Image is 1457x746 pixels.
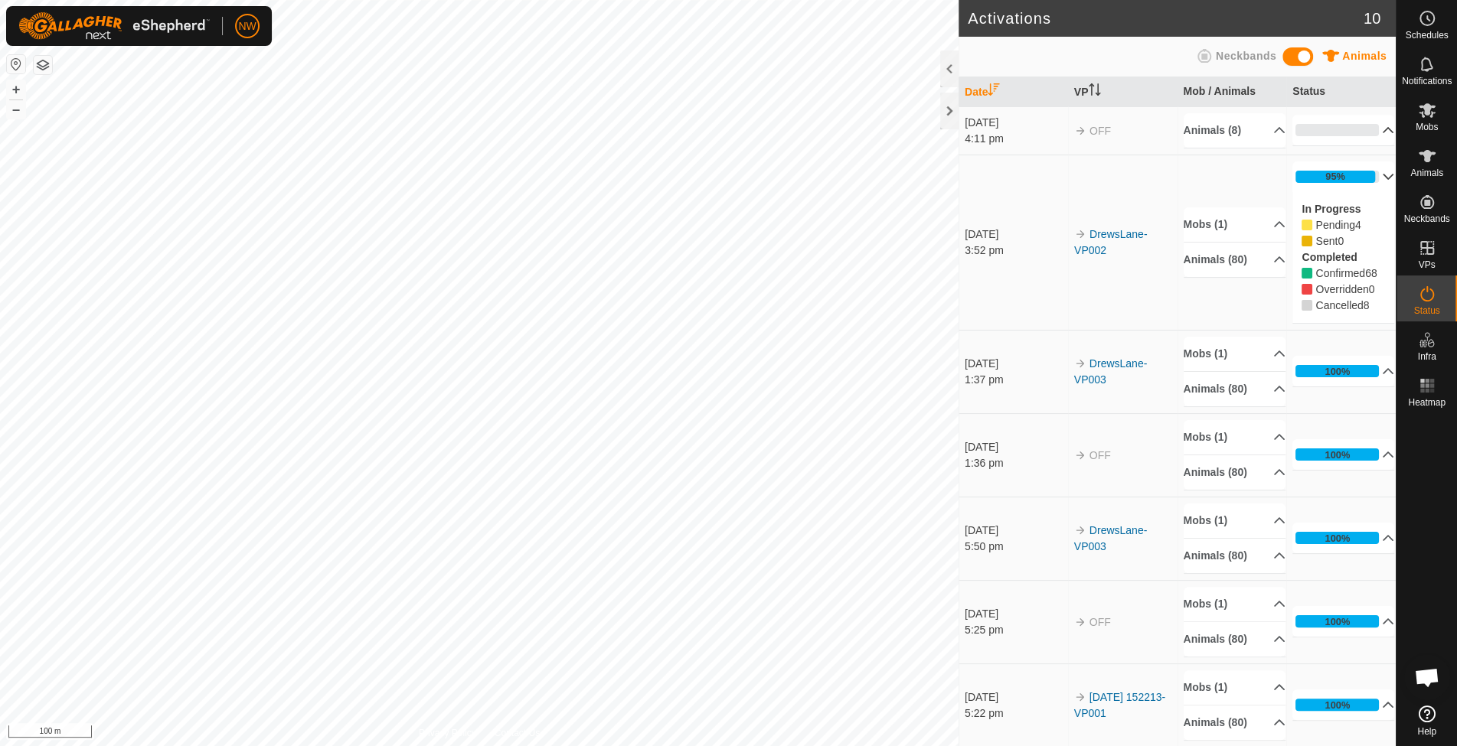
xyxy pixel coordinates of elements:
[1413,306,1439,315] span: Status
[1184,113,1285,148] p-accordion-header: Animals (8)
[1302,251,1357,263] label: Completed
[1325,169,1345,184] div: 95%
[965,243,1067,259] div: 3:52 pm
[1074,524,1086,536] img: arrow
[965,356,1067,372] div: [DATE]
[1184,337,1285,371] p-accordion-header: Mobs (1)
[1074,524,1147,552] a: DrewsLane-VP003
[1089,616,1111,628] span: OFF
[7,80,25,99] button: +
[1402,77,1452,86] span: Notifications
[1184,372,1285,406] p-accordion-header: Animals (80)
[1184,705,1285,740] p-accordion-header: Animals (80)
[1315,219,1354,231] span: Pending
[1325,614,1350,629] div: 100%
[965,705,1067,722] div: 5:22 pm
[965,523,1067,539] div: [DATE]
[1365,267,1377,279] span: Confirmed
[965,115,1067,131] div: [DATE]
[1364,299,1370,311] span: Cancelled
[419,726,476,740] a: Privacy Policy
[1292,192,1394,323] p-accordion-content: 95%
[1286,77,1396,107] th: Status
[1074,691,1165,719] a: [DATE] 152213-VP001
[1295,699,1379,711] div: 100%
[1417,727,1436,736] span: Help
[1074,691,1086,703] img: arrow
[1292,689,1394,720] p-accordion-header: 100%
[1397,699,1457,742] a: Help
[1315,235,1338,247] span: Pending
[1325,448,1350,462] div: 100%
[1074,357,1086,370] img: arrow
[1178,77,1287,107] th: Mob / Animals
[1295,615,1379,627] div: 100%
[968,9,1364,28] h2: Activations
[1302,300,1312,311] i: 8 Cancelled 81772, 81776, 81783, 81774, 81773, 81775, 81777, 81784,
[1292,161,1394,192] p-accordion-header: 95%
[1074,228,1147,256] a: DrewsLane-VP002
[495,726,540,740] a: Contact Us
[1403,214,1449,223] span: Neckbands
[1315,299,1363,311] span: Cancelled
[1315,267,1365,279] span: Confirmed
[7,100,25,119] button: –
[1089,86,1101,98] p-sorticon: Activate to sort
[7,55,25,73] button: Reset Map
[965,689,1067,705] div: [DATE]
[1410,168,1443,178] span: Animals
[1338,235,1344,247] span: Sent
[1292,439,1394,470] p-accordion-header: 100%
[1292,356,1394,386] p-accordion-header: 100%
[1074,228,1086,240] img: arrow
[238,18,256,34] span: NW
[1292,606,1394,637] p-accordion-header: 100%
[1408,398,1446,407] span: Heatmap
[1325,698,1350,712] div: 100%
[959,77,1068,107] th: Date
[1216,50,1276,62] span: Neckbands
[1404,654,1450,700] a: Open chat
[1302,284,1312,295] i: 0 Overridden
[1184,420,1285,454] p-accordion-header: Mobs (1)
[965,372,1067,388] div: 1:37 pm
[1074,616,1086,628] img: arrow
[1342,50,1387,62] span: Animals
[1369,283,1375,295] span: Overridden
[1302,236,1312,246] i: 0 Sent
[1295,448,1379,461] div: 100%
[1184,455,1285,490] p-accordion-header: Animals (80)
[1184,670,1285,705] p-accordion-header: Mobs (1)
[965,455,1067,471] div: 1:36 pm
[1292,523,1394,553] p-accordion-header: 100%
[965,131,1067,147] div: 4:11 pm
[1184,503,1285,538] p-accordion-header: Mobs (1)
[1315,283,1368,295] span: Overridden
[1405,31,1448,40] span: Schedules
[965,622,1067,638] div: 5:25 pm
[965,606,1067,622] div: [DATE]
[1295,124,1379,136] div: 0%
[34,56,52,74] button: Map Layers
[965,439,1067,455] div: [DATE]
[1184,587,1285,621] p-accordion-header: Mobs (1)
[1325,364,1350,379] div: 100%
[1292,115,1394,145] p-accordion-header: 0%
[1295,171,1379,183] div: 95%
[1089,449,1111,461] span: OFF
[1302,203,1361,215] label: In Progress
[1416,122,1438,132] span: Mobs
[18,12,210,40] img: Gallagher Logo
[1417,352,1436,361] span: Infra
[1074,449,1086,461] img: arrow
[1184,243,1285,277] p-accordion-header: Animals (80)
[1074,357,1147,386] a: DrewsLane-VP003
[1418,260,1435,269] span: VPs
[988,86,1000,98] p-sorticon: Activate to sort
[1295,365,1379,377] div: 100%
[1184,207,1285,242] p-accordion-header: Mobs (1)
[1089,125,1111,137] span: OFF
[1325,531,1350,546] div: 100%
[1302,220,1312,230] i: 4 Pending 81771, 81786, 81745, 81741,
[1355,219,1361,231] span: Pending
